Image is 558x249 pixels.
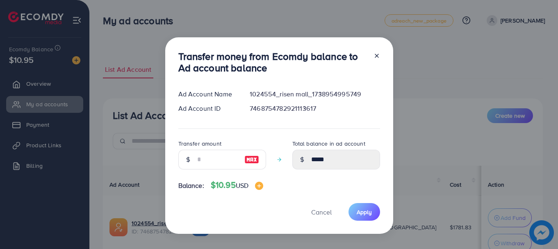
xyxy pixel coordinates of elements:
[243,104,386,113] div: 7468754782921113617
[348,203,380,221] button: Apply
[311,208,332,217] span: Cancel
[211,180,263,190] h4: $10.95
[178,181,204,190] span: Balance:
[172,89,244,99] div: Ad Account Name
[255,182,263,190] img: image
[243,89,386,99] div: 1024554_risen mall_1738954995749
[292,139,365,148] label: Total balance in ad account
[172,104,244,113] div: Ad Account ID
[244,155,259,164] img: image
[178,50,367,74] h3: Transfer money from Ecomdy balance to Ad account balance
[301,203,342,221] button: Cancel
[236,181,248,190] span: USD
[178,139,221,148] label: Transfer amount
[357,208,372,216] span: Apply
